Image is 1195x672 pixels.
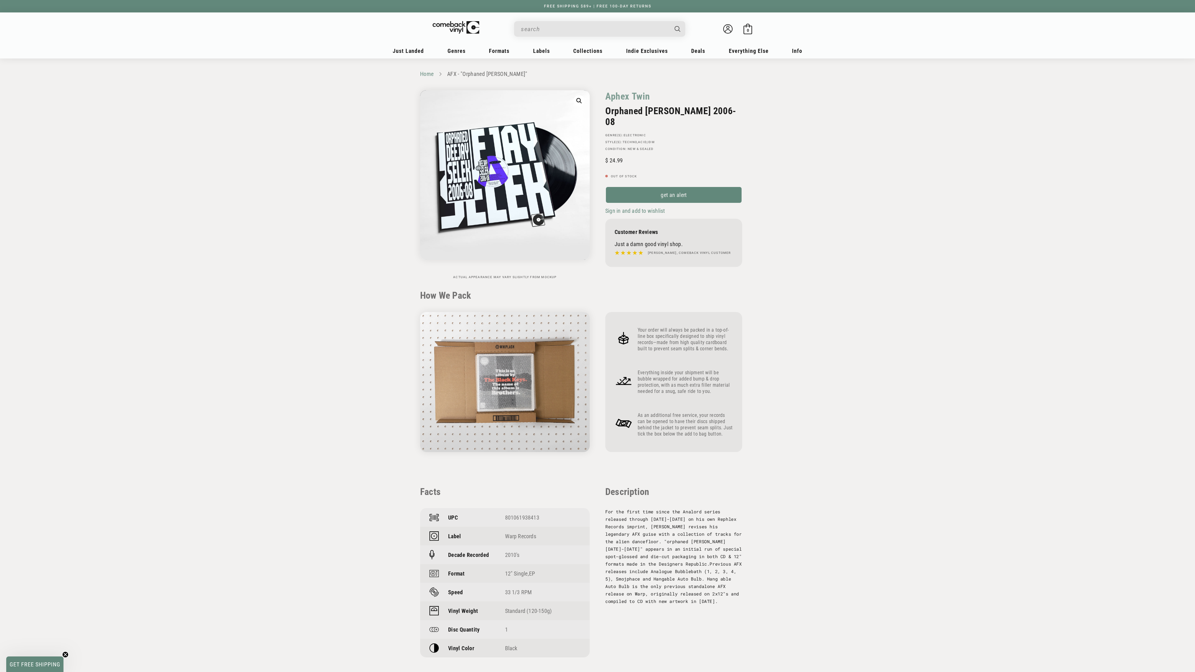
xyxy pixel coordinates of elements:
span: Sign in and add to wishlist [605,208,665,214]
a: Techno [623,140,637,144]
p: Facts [420,486,590,497]
a: Home [420,71,433,77]
media-gallery: Gallery Viewer [420,90,590,279]
a: Aphex Twin [605,90,650,102]
p: Description [605,486,742,497]
a: Warp Records [505,533,536,539]
p: Decade Recorded [448,552,489,558]
span: Genres [448,48,466,54]
p: Just a damn good vinyl shop. [615,241,733,247]
p: Condition: New & Sealed [605,147,742,151]
p: For the first time since the Analord series released through [DATE]-[DATE] on his own Rephlex Rec... [605,508,742,605]
span: Everything Else [729,48,769,54]
a: EP [529,570,535,577]
a: Standard (120-150g) [505,608,552,614]
span: Deals [691,48,705,54]
input: When autocomplete results are available use up and down arrows to review and enter to select [521,23,668,35]
a: AFX - "Orphaned [PERSON_NAME]" [447,71,527,77]
span: Indie Exclusives [626,48,668,54]
span: 1 [505,626,508,633]
img: star5.svg [615,249,643,257]
span: 0 [747,28,749,33]
span: Formats [489,48,509,54]
img: Frame_4.png [615,329,633,347]
p: Vinyl Color [448,645,474,651]
span: GET FREE SHIPPING [10,661,60,668]
nav: breadcrumbs [420,70,775,79]
p: Speed [448,589,463,595]
div: GET FREE SHIPPINGClose teaser [6,656,63,672]
a: 12" Single [505,570,528,577]
p: Vinyl Weight [448,608,478,614]
p: GENRE(S): [605,133,742,137]
p: Label [448,533,461,539]
div: 801061938413 [505,514,581,521]
p: STYLE(S): , , [605,140,742,144]
a: IDM [648,140,655,144]
img: Frame_4_1.png [615,372,633,390]
p: Out of stock [605,175,742,178]
a: Acid [638,140,647,144]
button: Sign in and add to wishlist [605,207,667,214]
p: As an additional free service, your records can be opened to have their discs shipped behind the ... [638,412,733,437]
span: Just Landed [393,48,424,54]
p: UPC [448,514,458,521]
h2: How We Pack [420,290,775,301]
span: Info [792,48,802,54]
p: Format [448,570,465,577]
img: HowWePack-Updated.gif [420,312,590,452]
p: Everything inside your shipment will be bubble wrapped for added bump & drop protection, with as ... [638,370,733,394]
p: Your order will always be packed in a top-of-line box specifically designed to ship vinyl records... [638,327,733,352]
span: Collections [573,48,602,54]
div: , [505,570,581,577]
span: 24.99 [605,157,623,164]
span: Black [505,645,518,651]
a: get an alert [605,186,742,203]
a: FREE SHIPPING $89+ | FREE 100-DAY RETURNS [538,4,658,8]
button: Search [669,21,686,37]
a: Electronic [624,133,646,137]
p: Disc Quantity [448,626,480,633]
a: 2010's [505,552,520,558]
h4: [PERSON_NAME], Comeback Vinyl customer [648,250,731,255]
h2: Orphaned [PERSON_NAME] 2006-08 [605,105,742,127]
button: Close teaser [62,651,68,658]
p: Actual appearance may vary slightly from mockup [420,275,590,279]
span: $ [605,157,608,164]
span: Labels [533,48,550,54]
div: Search [514,21,685,37]
a: 33 1/3 RPM [505,589,532,595]
p: Customer Reviews [615,229,733,235]
img: Frame_4_2.png [615,414,633,432]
